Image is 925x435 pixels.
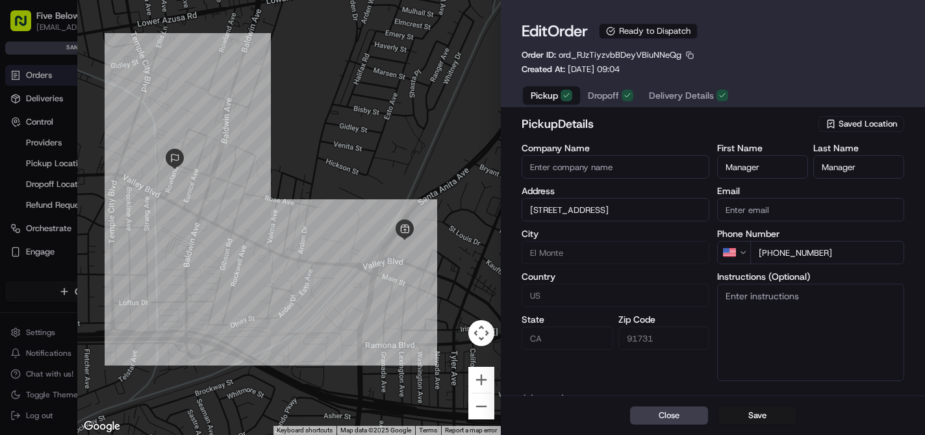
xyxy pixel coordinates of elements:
[522,241,709,264] input: Enter city
[522,284,709,307] input: Enter country
[568,64,620,75] span: [DATE] 09:04
[123,188,209,201] span: API Documentation
[531,89,558,102] span: Pickup
[717,186,904,195] label: Email
[468,367,494,393] button: Zoom in
[717,143,808,153] label: First Name
[718,406,796,425] button: Save
[717,272,904,281] label: Instructions (Optional)
[548,21,588,42] span: Order
[522,186,709,195] label: Address
[559,49,681,60] span: ord_RJzTiyzvbBDeyVBiuNNeQg
[44,137,164,147] div: We're available if you need us!
[522,391,563,404] label: Advanced
[419,427,437,434] a: Terms (opens in new tab)
[277,426,333,435] button: Keyboard shortcuts
[839,118,897,130] span: Saved Location
[468,320,494,346] button: Map camera controls
[630,406,708,425] button: Close
[522,21,588,42] h1: Edit
[599,23,698,39] div: Ready to Dispatch
[818,115,904,133] button: Saved Location
[717,198,904,221] input: Enter email
[8,183,105,206] a: 📗Knowledge Base
[522,272,709,281] label: Country
[522,198,709,221] input: 10653 Valley Blvd, El Monte, CA 91731, USA
[13,13,39,39] img: Nash
[129,220,157,230] span: Pylon
[110,190,120,200] div: 💻
[13,124,36,147] img: 1736555255976-a54dd68f-1ca7-489b-9aae-adbdc363a1c4
[105,183,214,206] a: 💻API Documentation
[649,89,714,102] span: Delivery Details
[92,219,157,230] a: Powered byPylon
[522,315,613,324] label: State
[522,115,816,133] h2: pickup Details
[13,52,236,73] p: Welcome 👋
[468,393,494,419] button: Zoom out
[26,188,99,201] span: Knowledge Base
[522,327,613,350] input: Enter state
[618,315,709,324] label: Zip Code
[813,155,904,179] input: Enter last name
[44,124,213,137] div: Start new chat
[717,155,808,179] input: Enter first name
[445,427,497,434] a: Report a map error
[717,229,904,238] label: Phone Number
[13,190,23,200] div: 📗
[522,391,904,404] button: Advanced
[522,229,709,238] label: City
[221,128,236,143] button: Start new chat
[34,84,234,97] input: Got a question? Start typing here...
[750,241,904,264] input: Enter phone number
[522,155,709,179] input: Enter company name
[813,143,904,153] label: Last Name
[588,89,619,102] span: Dropoff
[522,64,620,75] p: Created At:
[340,427,411,434] span: Map data ©2025 Google
[81,418,123,435] img: Google
[522,49,681,61] p: Order ID:
[81,418,123,435] a: Open this area in Google Maps (opens a new window)
[522,143,709,153] label: Company Name
[618,327,709,350] input: Enter zip code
